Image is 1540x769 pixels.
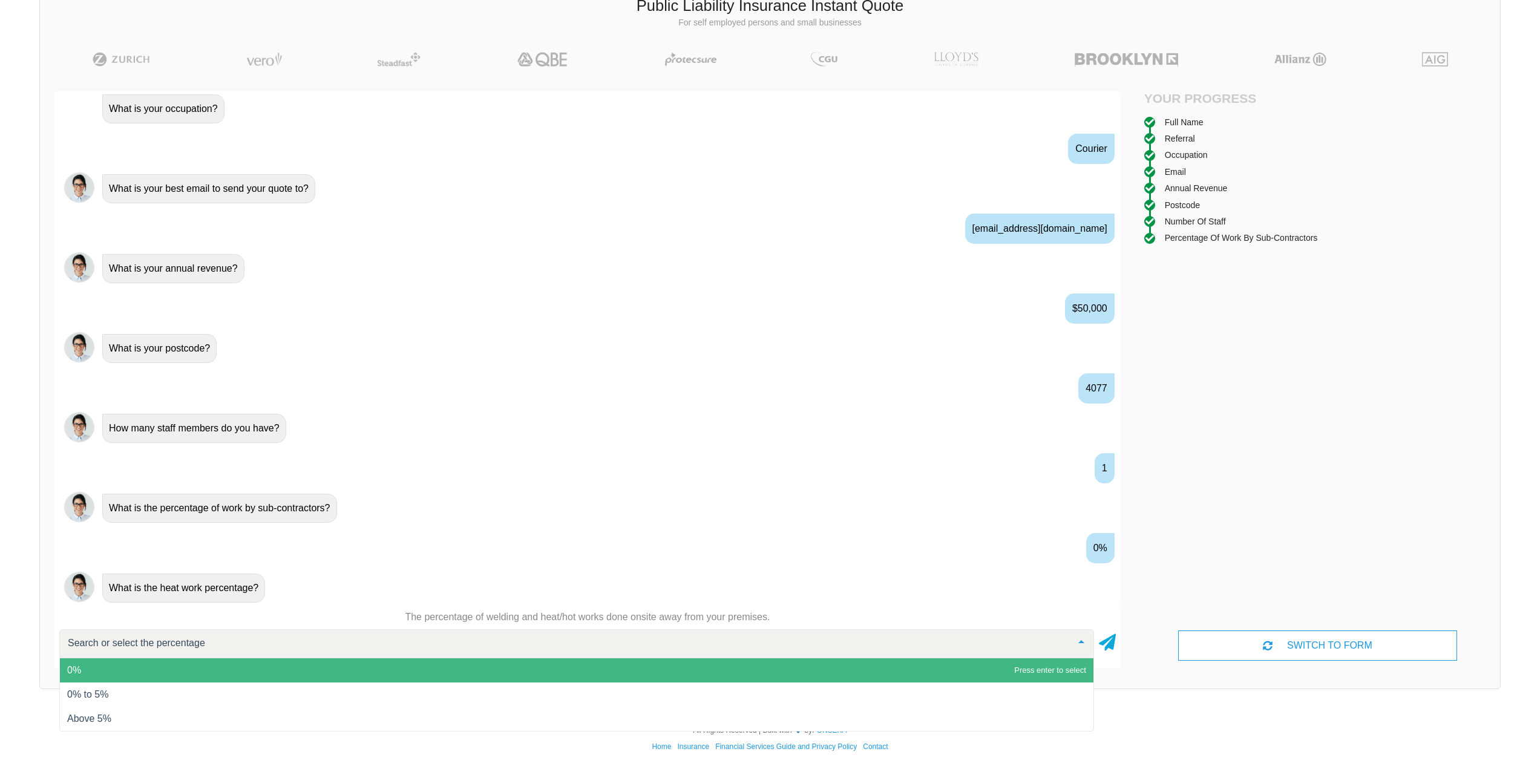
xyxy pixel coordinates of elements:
div: 0% [1086,533,1115,563]
div: Full Name [1165,116,1204,129]
img: LLOYD's | Public Liability Insurance [927,52,985,67]
a: Home [652,742,671,751]
div: Referral [1165,132,1195,145]
img: Chatbot | PLI [64,412,94,442]
span: 0% to 5% [67,689,108,699]
input: Search or select the percentage [65,637,1069,649]
span: 0% [67,665,81,675]
img: Chatbot | PLI [64,332,94,362]
div: 1 [1095,453,1115,483]
div: What is your occupation? [102,94,224,123]
a: Insurance [677,742,709,751]
img: Steadfast | Public Liability Insurance [372,52,425,67]
img: Chatbot | PLI [64,572,94,602]
div: Postcode [1165,198,1200,212]
div: 4077 [1078,373,1115,404]
div: Courier [1068,134,1114,164]
div: Percentage of work by sub-contractors [1165,231,1318,244]
p: The percentage of welding and heat/hot works done onsite away from your premises. [54,610,1121,624]
div: What is your best email to send your quote to? [102,174,315,203]
a: Financial Services Guide and Privacy Policy [715,742,857,751]
img: Chatbot | PLI [64,492,94,522]
div: SWITCH TO FORM [1178,630,1458,661]
img: QBE | Public Liability Insurance [510,52,575,67]
div: What is the percentage of work by sub-contractors? [102,494,337,523]
div: How many staff members do you have? [102,414,286,443]
img: Allianz | Public Liability Insurance [1268,52,1332,67]
img: CGU | Public Liability Insurance [806,52,842,67]
img: Zurich | Public Liability Insurance [87,52,156,67]
img: Chatbot | PLI [64,172,94,203]
img: Brooklyn | Public Liability Insurance [1070,52,1183,67]
div: Email [1165,165,1186,178]
div: What is your annual revenue? [102,254,244,283]
div: Number of staff [1165,215,1226,228]
div: Annual Revenue [1165,182,1228,195]
span: Above 5% [67,713,111,724]
a: Contact [863,742,888,751]
div: Occupation [1165,148,1208,162]
div: $50,000 [1065,293,1115,324]
img: Chatbot | PLI [64,252,94,283]
img: Protecsure | Public Liability Insurance [660,52,721,67]
img: Vero | Public Liability Insurance [241,52,287,67]
div: [EMAIL_ADDRESS][DOMAIN_NAME] [965,214,1115,244]
img: AIG | Public Liability Insurance [1417,52,1453,67]
div: What is the heat work percentage? [102,574,265,603]
p: For self employed persons and small businesses [49,17,1491,29]
div: What is your postcode? [102,334,217,363]
h4: Your Progress [1144,91,1318,106]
